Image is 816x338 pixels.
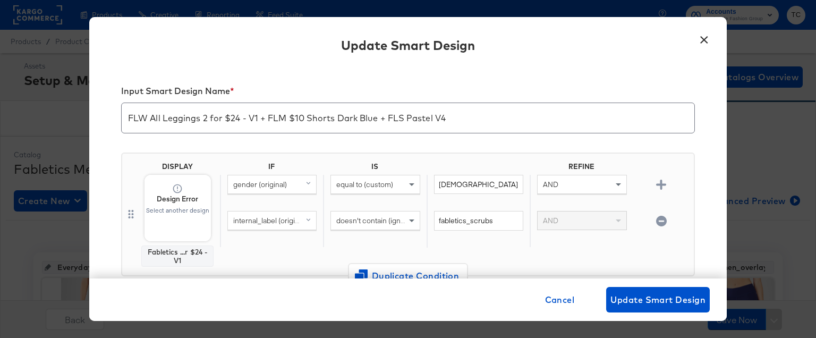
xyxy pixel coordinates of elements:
[336,216,431,225] span: doesn't contain (ignore case)
[610,292,705,307] span: Update Smart Design
[233,180,287,189] span: gender (original)
[146,248,209,265] div: Fabletics ...r $24 - V1
[233,216,307,225] span: internal_label (original)
[543,180,558,189] span: AND
[121,86,695,100] div: Input Smart Design Name
[323,162,426,175] div: IS
[146,207,210,214] div: Select another design
[694,28,713,47] button: ×
[356,268,460,283] span: Duplicate Condition
[541,287,579,312] button: Cancel
[606,287,710,312] button: Update Smart Design
[341,36,475,54] div: Update Smart Design
[122,99,694,129] input: My smart design
[162,162,193,171] div: DISPLAY
[545,292,575,307] span: Cancel
[434,211,523,231] input: Enter value
[543,216,558,225] span: AND
[220,162,323,175] div: IF
[530,162,633,175] div: REFINE
[336,180,393,189] span: equal to (custom)
[157,194,198,204] strong: Design Error
[348,263,468,289] button: Duplicate Condition
[434,175,523,195] input: Enter value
